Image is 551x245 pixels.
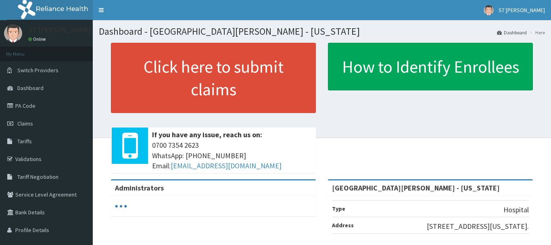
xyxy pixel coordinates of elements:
li: Here [528,29,545,36]
span: ST [PERSON_NAME] [499,6,545,14]
b: Administrators [115,183,164,193]
svg: audio-loading [115,200,127,212]
span: Tariffs [17,138,32,145]
span: Claims [17,120,33,127]
img: User Image [484,5,494,15]
a: [EMAIL_ADDRESS][DOMAIN_NAME] [171,161,282,170]
h1: Dashboard - [GEOGRAPHIC_DATA][PERSON_NAME] - [US_STATE] [99,26,545,37]
b: If you have any issue, reach us on: [152,130,262,139]
a: Online [28,36,48,42]
a: Dashboard [497,29,527,36]
p: Hospital [503,205,529,215]
span: 0700 7354 2623 WhatsApp: [PHONE_NUMBER] Email: [152,140,312,171]
a: How to Identify Enrollees [328,43,533,90]
p: [STREET_ADDRESS][US_STATE]. [427,221,529,232]
span: Switch Providers [17,67,58,74]
b: Address [332,222,354,229]
span: Dashboard [17,84,44,92]
img: User Image [4,24,22,42]
span: Tariff Negotiation [17,173,58,180]
strong: [GEOGRAPHIC_DATA][PERSON_NAME] - [US_STATE] [332,183,500,193]
b: Type [332,205,345,212]
a: Click here to submit claims [111,43,316,113]
p: ST [PERSON_NAME] [28,26,91,34]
